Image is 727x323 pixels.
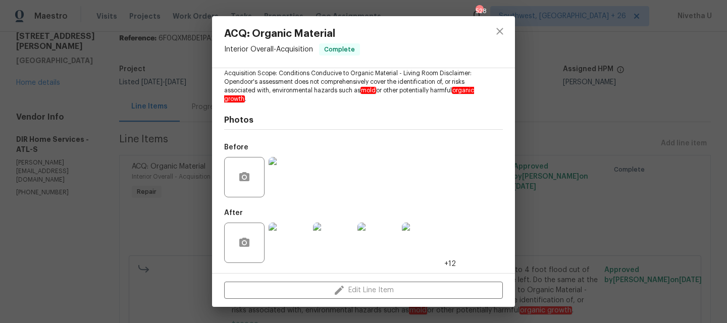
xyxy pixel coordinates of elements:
[360,87,376,94] em: mold
[224,144,248,151] h5: Before
[224,44,475,103] span: *** 1. inspect for any additional growth that may have occurred. 2. Perform a 2 to 4 foot flood c...
[320,44,359,55] span: Complete
[224,209,243,217] h5: After
[224,28,360,39] span: ACQ: Organic Material
[488,19,512,43] button: close
[224,46,313,53] span: Interior Overall - Acquisition
[476,6,483,16] div: 528
[444,259,456,269] span: +12
[224,87,474,102] em: organic growth
[224,115,503,125] h4: Photos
